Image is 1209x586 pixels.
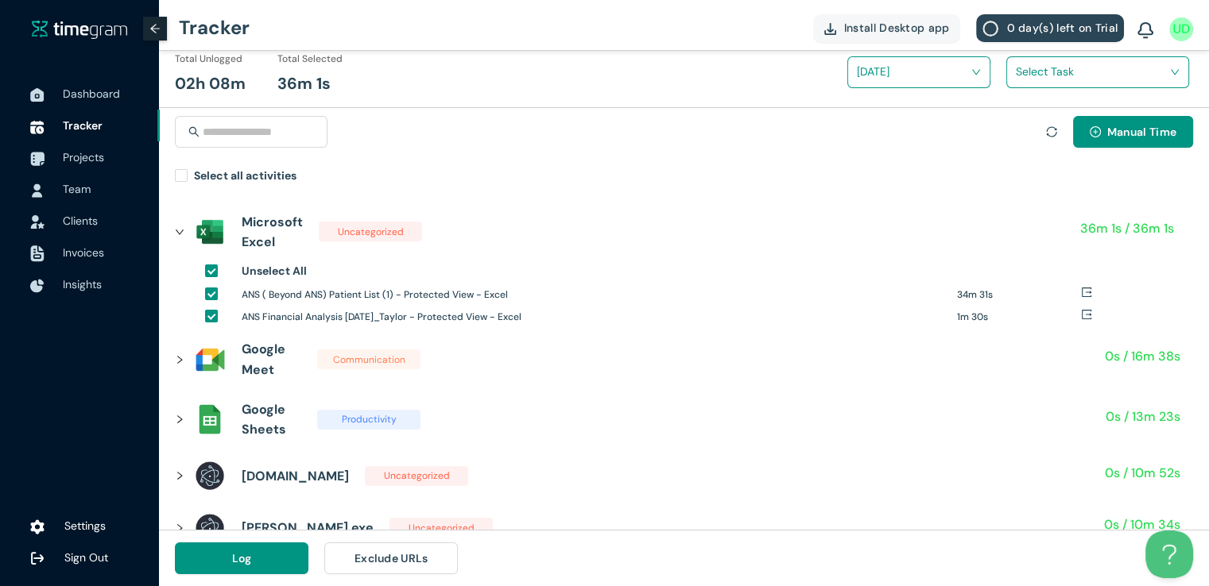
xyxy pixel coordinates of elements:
[30,279,45,293] img: InsightsIcon
[194,512,226,544] img: assets%2Ficons%2Felectron-logo.png
[319,222,422,241] span: Uncategorized
[1169,17,1193,41] img: UserIcon
[242,262,307,280] h1: Unselect All
[194,344,226,376] img: assets%2Ficons%2Ficons8-google-meet-240.png
[175,52,242,67] h1: Total Unlogged
[179,4,250,52] h1: Tracker
[63,277,102,291] span: Insights
[1107,123,1176,141] span: Manual Time
[324,542,458,574] button: Exclude URLs
[844,19,950,37] span: Install Desktop app
[30,152,45,166] img: ProjectIcon
[242,518,374,538] h1: [PERSON_NAME].exe
[63,87,120,101] span: Dashboard
[365,466,468,486] span: Uncategorized
[194,403,226,435] img: assets%2Ficons%2Fsheets_official.png
[957,310,1081,325] h1: 1m 30s
[175,542,308,574] button: Log
[175,471,184,480] span: right
[194,167,296,184] h1: Select all activities
[194,216,226,248] img: assets%2Ficons%2Ficons8-microsoft-excel-2019-240.png
[1081,309,1092,320] span: export
[188,126,200,137] span: search
[389,518,493,538] span: Uncategorized
[1006,19,1118,37] span: 0 day(s) left on Trial
[1145,530,1193,578] iframe: Toggle Customer Support
[242,466,349,486] h1: [DOMAIN_NAME]
[175,71,246,96] h1: 02h 08m
[1105,463,1180,483] h1: 0s / 10m 52s
[957,287,1081,303] h1: 34m 31s
[1080,218,1174,238] h1: 36m 1s / 36m 1s
[1081,287,1092,298] span: export
[242,399,301,439] h1: Google Sheets
[1106,407,1180,426] h1: 0s / 13m 23s
[32,19,127,38] img: timegram
[813,14,961,42] button: Install Desktop app
[232,549,252,567] span: Log
[277,71,331,96] h1: 36m 1s
[63,214,98,228] span: Clients
[277,52,343,67] h1: Total Selected
[30,120,45,134] img: TimeTrackerIcon
[30,519,45,534] img: settings.78e04af822cf15d41b38c81147b09f22.svg
[149,23,161,34] span: arrow-left
[175,414,184,424] span: right
[30,245,45,262] img: InvoiceIcon
[1090,126,1101,139] span: plus-circle
[30,183,45,198] img: UserIcon
[194,460,226,492] img: assets%2Ficons%2Felectron-logo.png
[175,227,184,237] span: right
[63,150,104,164] span: Projects
[1105,346,1180,366] h1: 0s / 16m 38s
[63,118,103,133] span: Tracker
[824,23,836,35] img: DownloadApp
[30,88,45,102] img: DashboardIcon
[63,245,104,260] span: Invoices
[242,212,303,252] h1: Microsoft Excel
[30,551,45,565] img: logOut.ca60ddd252d7bab9102ea2608abe0238.svg
[64,550,108,565] span: Sign Out
[976,14,1124,42] button: 0 day(s) left on Trial
[1073,116,1193,148] button: plus-circleManual Time
[30,215,45,229] img: InvoiceIcon
[175,355,184,364] span: right
[242,339,301,379] h1: Google Meet
[242,310,945,325] h1: ANS Financial Analysis [DATE]_Taylor - Protected View - Excel
[63,182,91,196] span: Team
[1137,22,1153,40] img: BellIcon
[317,349,420,369] span: Communication
[64,519,106,533] span: Settings
[242,287,945,303] h1: ANS ( Beyond ANS) Patient List (1) - Protected View - Excel
[317,410,420,430] span: Productivity
[175,523,184,533] span: right
[355,549,428,567] span: Exclude URLs
[1104,515,1180,534] h1: 0s / 10m 34s
[32,19,127,39] a: timegram
[1046,126,1057,137] span: sync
